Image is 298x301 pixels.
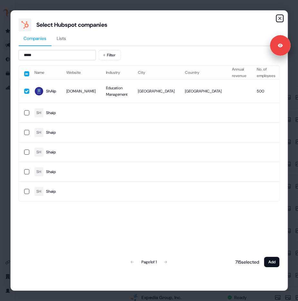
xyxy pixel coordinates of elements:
[46,188,55,195] div: Shaip
[132,80,179,103] td: [GEOGRAPHIC_DATA]
[46,149,55,155] div: Shaip
[132,66,179,80] th: City
[264,257,280,267] button: Add
[46,129,55,136] div: Shaip
[36,21,107,29] div: Select Hubspot companies
[46,110,55,116] div: Shaip
[98,50,121,60] button: Filter
[36,169,41,175] div: SH
[226,66,251,80] th: Annual revenue
[24,35,46,42] span: Companies
[233,259,259,265] p: 715 selected
[29,66,61,80] th: Name
[179,80,226,103] td: [GEOGRAPHIC_DATA]
[46,88,56,94] div: ShAIp
[101,66,132,80] th: Industry
[36,149,41,155] div: SH
[141,259,157,265] div: Page 1 of 1
[36,129,41,136] div: SH
[61,66,101,80] th: Website
[101,80,132,103] td: Education Management
[36,110,41,116] div: SH
[46,169,55,175] div: Shaip
[61,80,101,103] td: [DOMAIN_NAME]
[179,66,226,80] th: Country
[251,66,280,80] th: No. of employees
[36,188,41,195] div: SH
[251,80,280,103] td: 500
[57,35,66,42] span: Lists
